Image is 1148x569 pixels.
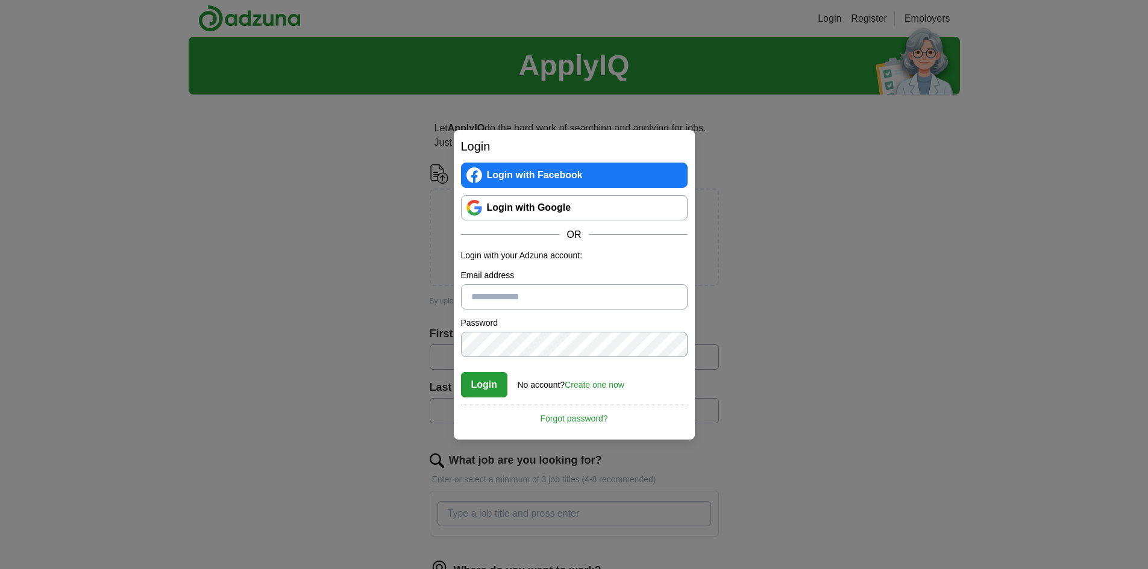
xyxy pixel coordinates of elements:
[461,163,688,188] a: Login with Facebook
[560,228,589,242] span: OR
[518,372,624,391] div: No account?
[461,317,688,329] label: Password
[461,137,688,155] h2: Login
[461,195,688,220] a: Login with Google
[461,269,688,282] label: Email address
[461,249,688,262] p: Login with your Adzuna account:
[461,405,688,425] a: Forgot password?
[565,380,624,390] a: Create one now
[461,372,508,397] button: Login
